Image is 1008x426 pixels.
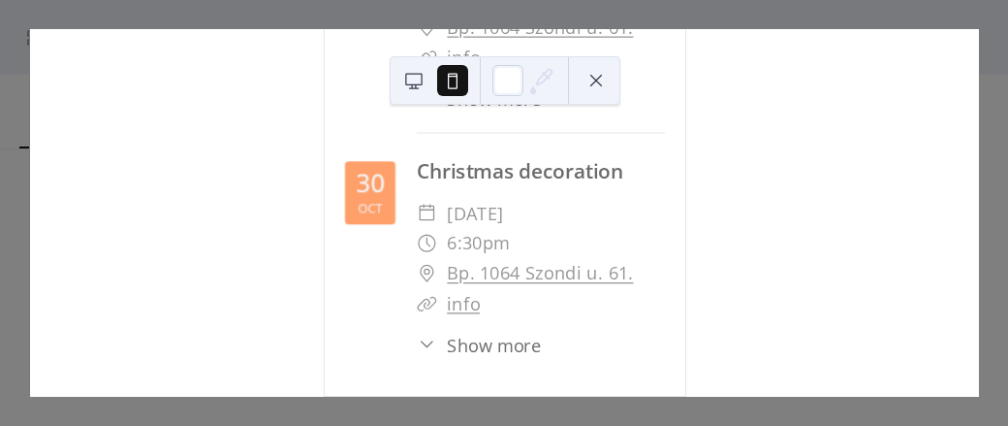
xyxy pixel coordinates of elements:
span: 6:30pm [447,228,510,258]
div: ​ [417,331,437,357]
button: ​Show more [417,331,542,357]
div: ​ [417,288,437,318]
div: ​ [417,228,437,258]
span: [DATE] [447,199,504,229]
div: ​ [417,199,437,229]
a: Christmas decoration [417,157,623,185]
div: 30 [356,171,384,196]
button: ​Show more [417,85,542,112]
div: ​ [417,258,437,288]
a: info [447,291,480,315]
div: Oct [357,201,382,213]
div: ​ [417,43,437,73]
span: Show more [447,85,542,112]
a: Bp. 1064 Szondi u. 61. [447,258,633,288]
a: info [447,45,480,69]
span: Show more [447,331,542,357]
div: ​ [417,85,437,112]
a: Bp. 1064 Szondi u. 61. [447,13,633,43]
